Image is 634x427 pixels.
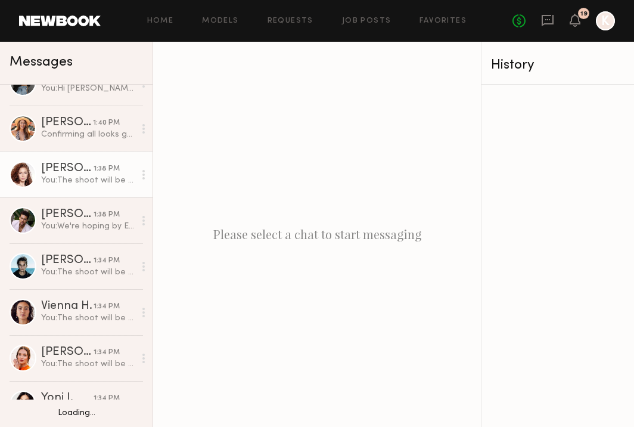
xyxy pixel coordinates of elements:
[419,17,467,25] a: Favorites
[94,393,120,404] div: 1:34 PM
[41,129,135,140] div: Confirming all looks good! Thanks!
[41,255,94,267] div: [PERSON_NAME]
[41,358,135,370] div: You: The shoot will be on [DATE] + 22nd and if a final select, we’d need you for one of the days....
[268,17,313,25] a: Requests
[94,301,120,312] div: 1:34 PM
[41,346,94,358] div: [PERSON_NAME]
[94,209,120,221] div: 1:38 PM
[41,267,135,278] div: You: The shoot will be on [DATE] + 22nd and if a final select, we’d need you for one of the days....
[41,392,94,404] div: Yoni I.
[94,255,120,267] div: 1:34 PM
[596,11,615,30] a: K
[93,117,120,129] div: 1:40 PM
[10,55,73,69] span: Messages
[147,17,174,25] a: Home
[491,58,624,72] div: History
[41,209,94,221] div: [PERSON_NAME]
[94,347,120,358] div: 1:34 PM
[41,301,94,312] div: Vienna H.
[202,17,238,25] a: Models
[41,117,93,129] div: [PERSON_NAME]
[41,175,135,186] div: You: The shoot will be on [DATE] + 22nd and if a final select, we’d need you for one of the days....
[342,17,391,25] a: Job Posts
[153,42,481,427] div: Please select a chat to start messaging
[41,312,135,324] div: You: The shoot will be on [DATE] + 22nd and if a final select, we’d need you for one of the days....
[580,11,588,17] div: 19
[94,163,120,175] div: 1:38 PM
[41,83,135,94] div: You: Hi [PERSON_NAME] The shoot will be on [DATE] + 22nd and if a final select, we’d need you for...
[41,163,94,175] div: [PERSON_NAME]
[41,221,135,232] div: You: We're hoping by EOW!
